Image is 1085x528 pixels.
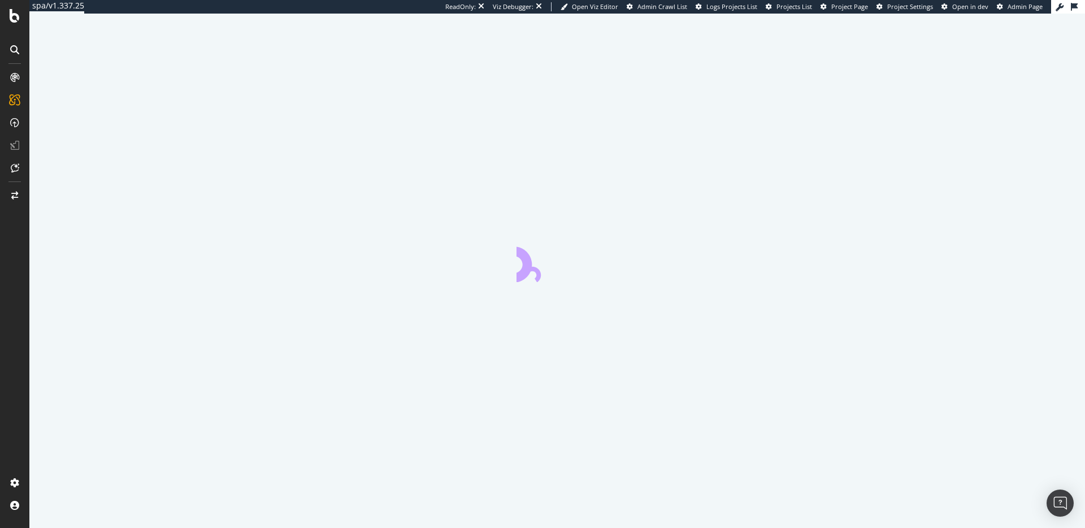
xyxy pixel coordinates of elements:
a: Projects List [766,2,812,11]
a: Open in dev [941,2,988,11]
a: Admin Crawl List [627,2,687,11]
span: Admin Page [1008,2,1043,11]
div: animation [517,241,598,282]
div: Open Intercom Messenger [1047,490,1074,517]
span: Open Viz Editor [572,2,618,11]
a: Project Page [821,2,868,11]
a: Project Settings [876,2,933,11]
div: Viz Debugger: [493,2,533,11]
a: Logs Projects List [696,2,757,11]
span: Projects List [776,2,812,11]
span: Logs Projects List [706,2,757,11]
span: Project Page [831,2,868,11]
span: Admin Crawl List [637,2,687,11]
div: ReadOnly: [445,2,476,11]
span: Open in dev [952,2,988,11]
span: Project Settings [887,2,933,11]
a: Admin Page [997,2,1043,11]
a: Open Viz Editor [561,2,618,11]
